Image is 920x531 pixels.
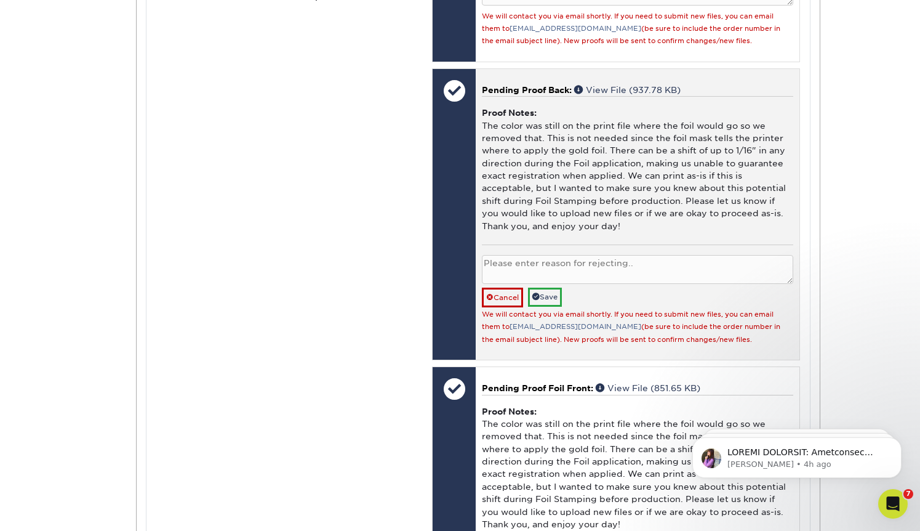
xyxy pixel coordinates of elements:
[903,489,913,499] span: 7
[482,85,572,95] span: Pending Proof Back:
[510,323,641,331] a: [EMAIL_ADDRESS][DOMAIN_NAME]
[482,12,780,46] small: We will contact you via email shortly. If you need to submit new files, you can email them to (be...
[482,96,793,245] div: The color was still on the print file where the foil would go so we removed that. This is not nee...
[574,85,681,95] a: View File (937.78 KB)
[596,383,700,393] a: View File (851.65 KB)
[510,25,641,33] a: [EMAIL_ADDRESS][DOMAIN_NAME]
[482,407,537,416] strong: Proof Notes:
[54,47,212,59] p: Message from Erica, sent 4h ago
[528,288,562,307] a: Save
[482,288,523,307] a: Cancel
[482,310,780,344] small: We will contact you via email shortly. If you need to submit new files, you can email them to (be...
[482,108,537,118] strong: Proof Notes:
[878,489,908,519] iframe: Intercom live chat
[674,411,920,498] iframe: Intercom notifications message
[482,383,593,393] span: Pending Proof Foil Front:
[54,36,211,474] span: LOREMI DOLORSIT: Ametconsec Adipi 21429-52920-54098 Elits doe tem incidid utla etdol magna aliq E...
